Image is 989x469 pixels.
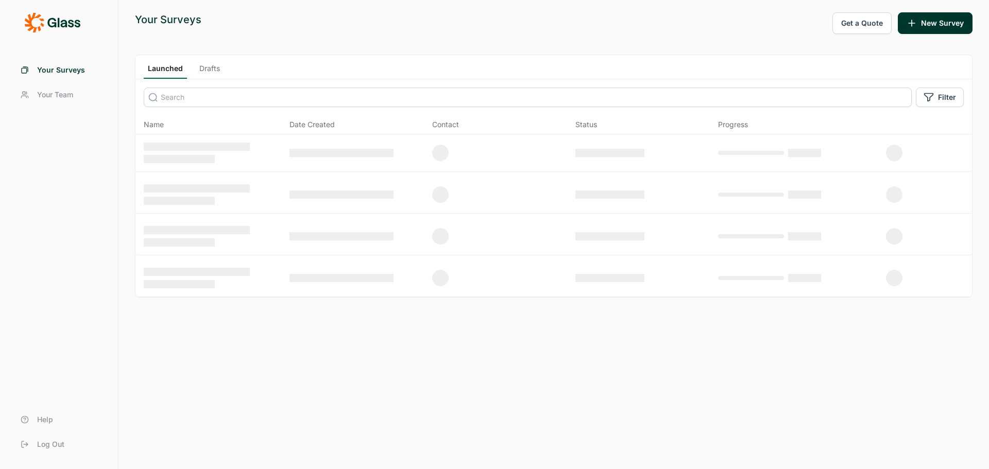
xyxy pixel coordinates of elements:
span: Help [37,414,53,425]
button: Get a Quote [832,12,892,34]
input: Search [144,88,912,107]
span: Your Surveys [37,65,85,75]
button: Filter [916,88,964,107]
span: Filter [938,92,956,102]
div: Status [575,119,597,130]
span: Name [144,119,164,130]
div: Contact [432,119,459,130]
a: Launched [144,63,187,79]
span: Log Out [37,439,64,449]
span: Your Team [37,90,73,100]
button: New Survey [898,12,973,34]
div: Your Surveys [135,12,201,27]
div: Progress [718,119,748,130]
span: Date Created [289,119,335,130]
a: Drafts [195,63,224,79]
